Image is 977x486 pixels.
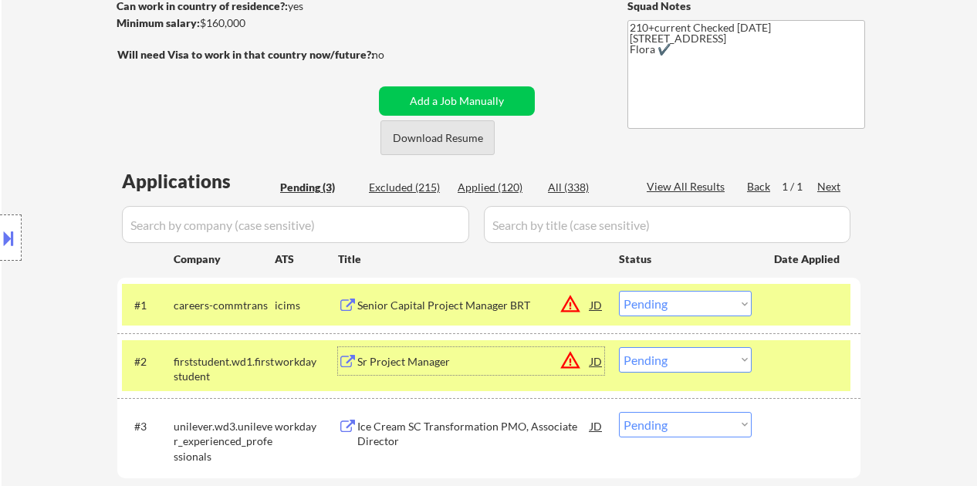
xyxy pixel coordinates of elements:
button: Add a Job Manually [379,86,535,116]
div: Ice Cream SC Transformation PMO, Associate Director [357,419,590,449]
div: Back [747,179,772,194]
div: Excluded (215) [369,180,446,195]
div: no [372,47,416,62]
div: View All Results [647,179,729,194]
button: warning_amber [559,349,581,371]
div: Date Applied [774,251,842,267]
button: Download Resume [380,120,495,155]
div: JD [589,347,604,375]
div: All (338) [548,180,625,195]
div: 1 / 1 [782,179,817,194]
div: ATS [275,251,338,267]
input: Search by company (case sensitive) [122,206,469,243]
button: warning_amber [559,293,581,315]
strong: Will need Visa to work in that country now/future?: [117,48,374,61]
div: #3 [134,419,161,434]
div: JD [589,291,604,319]
div: Applied (120) [458,180,535,195]
div: Status [619,245,752,272]
strong: Minimum salary: [117,16,200,29]
div: $160,000 [117,15,374,31]
div: workday [275,419,338,434]
input: Search by title (case sensitive) [484,206,850,243]
div: JD [589,412,604,440]
div: Next [817,179,842,194]
div: icims [275,298,338,313]
div: Sr Project Manager [357,354,590,370]
div: Title [338,251,604,267]
div: Pending (3) [280,180,357,195]
div: workday [275,354,338,370]
div: Senior Capital Project Manager BRT [357,298,590,313]
div: unilever.wd3.unilever_experienced_professionals [174,419,275,464]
